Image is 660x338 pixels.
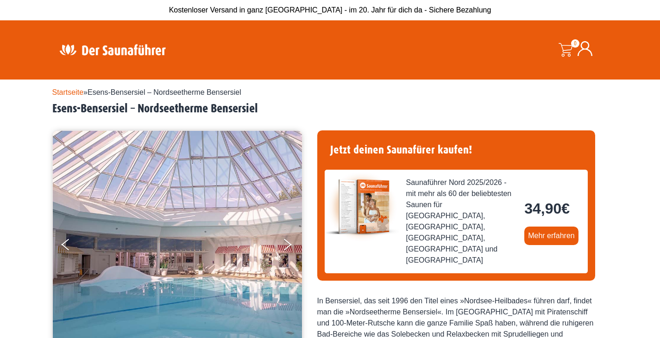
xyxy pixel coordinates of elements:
[282,235,305,258] button: Next
[62,235,85,258] button: Previous
[561,200,570,217] span: €
[406,177,517,266] span: Saunaführer Nord 2025/2026 - mit mehr als 60 der beliebtesten Saunen für [GEOGRAPHIC_DATA], [GEOG...
[52,88,241,96] span: »
[571,39,579,48] span: 0
[88,88,241,96] span: Esens-Bensersiel – Nordseetherme Bensersiel
[524,200,570,217] bdi: 34,90
[169,6,491,14] span: Kostenloser Versand in ganz [GEOGRAPHIC_DATA] - im 20. Jahr für dich da - Sichere Bezahlung
[325,170,399,244] img: der-saunafuehrer-2025-nord.jpg
[524,227,578,245] a: Mehr erfahren
[52,102,608,116] h2: Esens-Bensersiel – Nordseetherme Bensersiel
[325,138,588,162] h4: Jetzt deinen Saunafürer kaufen!
[52,88,84,96] a: Startseite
